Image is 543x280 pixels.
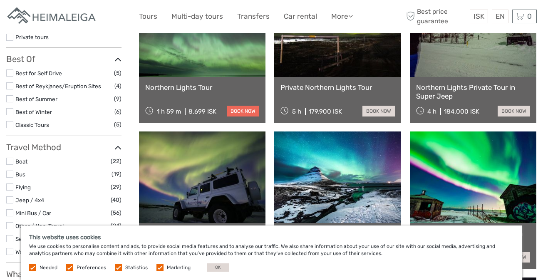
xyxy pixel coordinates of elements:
[111,156,121,166] span: (22)
[139,10,157,22] a: Tours
[15,184,31,191] a: Flying
[112,169,121,179] span: (19)
[427,108,436,115] span: 4 h
[15,235,42,242] a: Self-Drive
[6,269,121,279] h3: What do you want to see?
[227,106,259,116] a: book now
[167,264,191,271] label: Marketing
[362,106,395,116] a: book now
[526,12,533,20] span: 0
[171,10,223,22] a: Multi-day tours
[77,264,106,271] label: Preferences
[15,109,52,115] a: Best of Winter
[111,221,121,230] span: (24)
[6,54,121,64] h3: Best Of
[145,83,259,92] a: Northern Lights Tour
[29,234,514,241] h5: This website uses cookies
[96,13,106,23] button: Open LiveChat chat widget
[114,94,121,104] span: (9)
[12,15,94,21] p: We're away right now. Please check back later!
[15,171,25,178] a: Bus
[15,96,57,102] a: Best of Summer
[114,68,121,78] span: (5)
[331,10,353,22] a: More
[309,108,342,115] div: 179.900 ISK
[498,106,530,116] a: book now
[111,195,121,205] span: (40)
[444,108,479,115] div: 184.000 ISK
[114,81,121,91] span: (4)
[188,108,216,115] div: 8.699 ISK
[114,107,121,116] span: (6)
[15,223,64,229] a: Other / Non-Travel
[157,108,181,115] span: 1 h 59 m
[237,10,270,22] a: Transfers
[6,142,121,152] h3: Travel Method
[15,121,49,128] a: Classic Tours
[207,263,229,272] button: OK
[404,7,468,25] span: Best price guarantee
[492,10,508,23] div: EN
[292,108,301,115] span: 5 h
[114,120,121,129] span: (5)
[284,10,317,22] a: Car rental
[15,34,49,40] a: Private tours
[15,158,27,165] a: Boat
[125,264,148,271] label: Statistics
[416,83,530,100] a: Northern Lights Private Tour in Super Jeep
[15,197,44,203] a: Jeep / 4x4
[6,6,98,27] img: Apartments in Reykjavik
[40,264,57,271] label: Needed
[15,248,35,255] a: Walking
[111,182,121,192] span: (29)
[15,70,62,77] a: Best for Self Drive
[15,83,101,89] a: Best of Reykjanes/Eruption Sites
[474,12,484,20] span: ISK
[111,208,121,218] span: (56)
[280,83,394,92] a: Private Northern Lights Tour
[15,210,51,216] a: Mini Bus / Car
[21,225,522,280] div: We use cookies to personalise content and ads, to provide social media features and to analyse ou...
